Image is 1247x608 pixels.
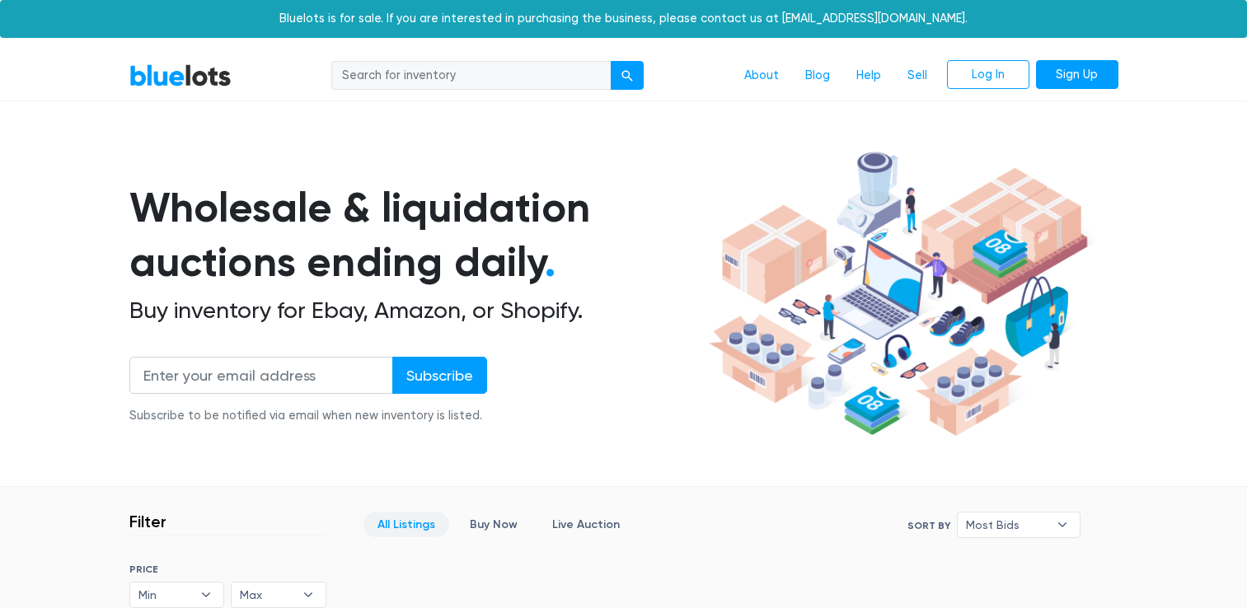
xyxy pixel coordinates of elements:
a: About [731,60,792,91]
span: Min [138,582,193,607]
b: ▾ [189,582,223,607]
input: Search for inventory [331,61,612,91]
b: ▾ [291,582,326,607]
input: Subscribe [392,357,487,394]
span: Max [240,582,294,607]
span: Most Bids [966,512,1048,537]
div: Subscribe to be notified via email when new inventory is listed. [129,407,487,425]
h6: PRICE [129,564,326,575]
h3: Filter [129,512,166,531]
a: All Listings [363,512,449,537]
a: Buy Now [456,512,532,537]
a: Sell [894,60,940,91]
a: Log In [947,60,1029,90]
a: Sign Up [1036,60,1118,90]
img: hero-ee84e7d0318cb26816c560f6b4441b76977f77a177738b4e94f68c95b2b83dbb.png [703,144,1094,444]
span: . [545,237,556,287]
b: ▾ [1045,512,1080,537]
a: Help [843,60,894,91]
a: Blog [792,60,843,91]
a: BlueLots [129,63,232,87]
h2: Buy inventory for Ebay, Amazon, or Shopify. [129,297,703,325]
a: Live Auction [538,512,634,537]
h1: Wholesale & liquidation auctions ending daily [129,180,703,290]
input: Enter your email address [129,357,393,394]
label: Sort By [907,518,950,533]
